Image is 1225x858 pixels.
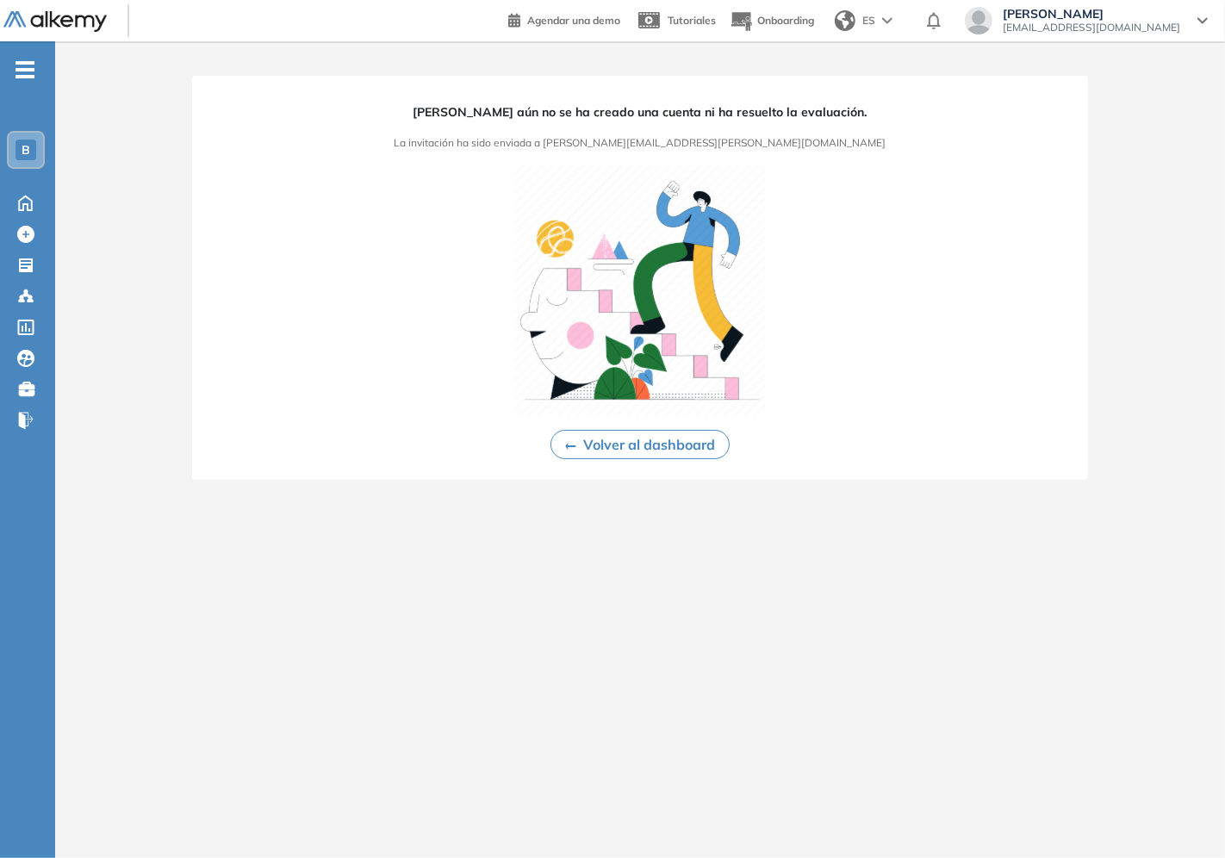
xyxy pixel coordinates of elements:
[3,11,107,33] img: Logo
[22,143,30,157] span: B
[730,3,814,40] button: Onboarding
[835,10,855,31] img: world
[16,68,34,71] i: -
[395,135,886,151] span: La invitación ha sido enviada a [PERSON_NAME][EMAIL_ADDRESS][PERSON_NAME][DOMAIN_NAME]
[668,14,716,27] span: Tutoriales
[1003,7,1180,21] span: [PERSON_NAME]
[862,13,875,28] span: ES
[1003,21,1180,34] span: [EMAIL_ADDRESS][DOMAIN_NAME]
[414,103,867,121] span: [PERSON_NAME] aún no se ha creado una cuenta ni ha resuelto la evaluación.
[550,430,730,459] button: Volver al dashboard
[882,17,892,24] img: arrow
[565,443,576,450] img: Ícono de flecha
[757,14,814,27] span: Onboarding
[508,9,620,29] a: Agendar una demo
[527,14,620,27] span: Agendar una demo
